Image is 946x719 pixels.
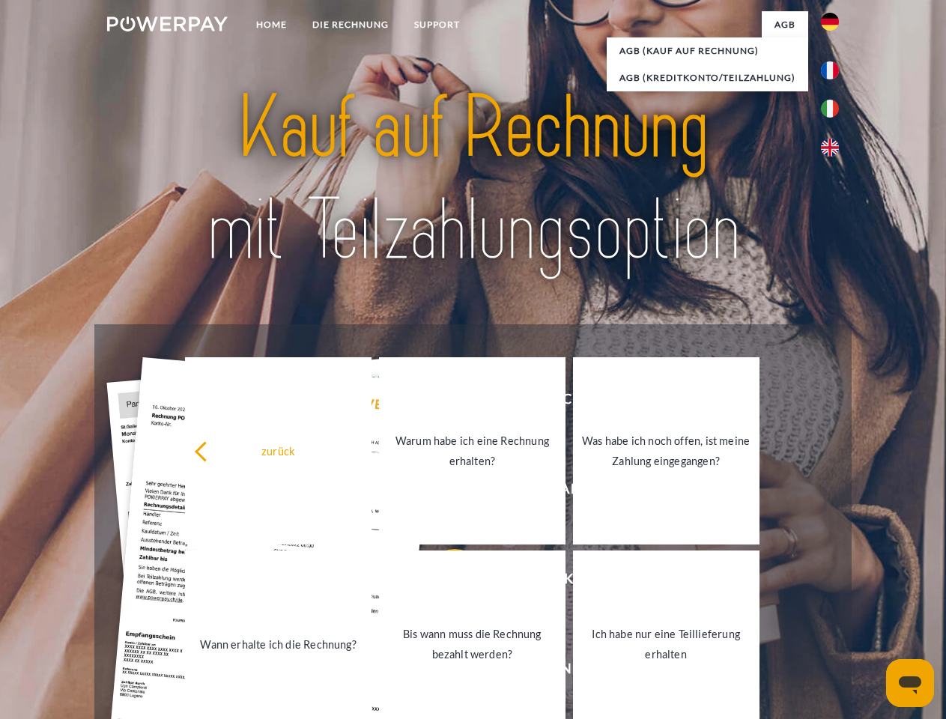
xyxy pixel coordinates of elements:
div: zurück [194,440,363,461]
div: Warum habe ich eine Rechnung erhalten? [388,431,557,471]
img: it [821,100,839,118]
div: Bis wann muss die Rechnung bezahlt werden? [388,624,557,664]
img: fr [821,61,839,79]
a: AGB (Kauf auf Rechnung) [607,37,808,64]
a: DIE RECHNUNG [300,11,401,38]
a: Home [243,11,300,38]
img: en [821,139,839,157]
a: Was habe ich noch offen, ist meine Zahlung eingegangen? [573,357,759,544]
iframe: Schaltfläche zum Öffnen des Messaging-Fensters [886,659,934,707]
div: Ich habe nur eine Teillieferung erhalten [582,624,751,664]
a: agb [762,11,808,38]
img: title-powerpay_de.svg [143,72,803,287]
a: SUPPORT [401,11,473,38]
img: de [821,13,839,31]
a: AGB (Kreditkonto/Teilzahlung) [607,64,808,91]
div: Was habe ich noch offen, ist meine Zahlung eingegangen? [582,431,751,471]
img: logo-powerpay-white.svg [107,16,228,31]
div: Wann erhalte ich die Rechnung? [194,634,363,654]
